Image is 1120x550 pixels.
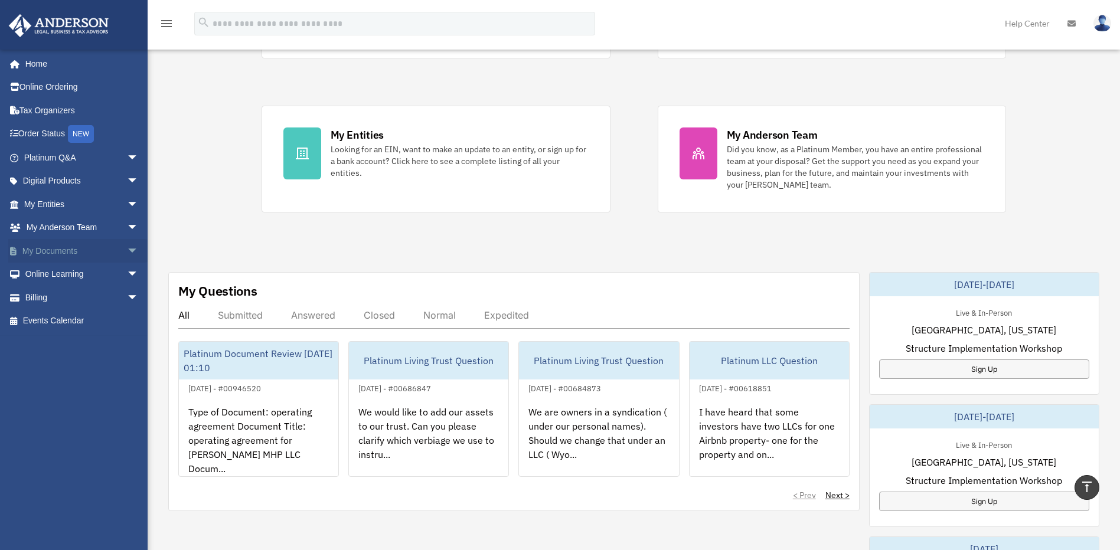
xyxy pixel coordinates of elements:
span: [GEOGRAPHIC_DATA], [US_STATE] [912,323,1056,337]
div: Platinum Living Trust Question [519,342,678,379]
i: menu [159,17,174,31]
div: Expedited [484,309,529,321]
div: Live & In-Person [946,306,1021,318]
a: Order StatusNEW [8,122,156,146]
a: Online Ordering [8,76,156,99]
span: arrow_drop_down [127,216,151,240]
img: Anderson Advisors Platinum Portal [5,14,112,37]
span: arrow_drop_down [127,146,151,170]
div: Normal [423,309,456,321]
a: Next > [825,489,850,501]
a: Sign Up [879,359,1089,379]
a: Billingarrow_drop_down [8,286,156,309]
a: Platinum Living Trust Question[DATE] - #00684873We are owners in a syndication ( under our person... [518,341,679,477]
div: Answered [291,309,335,321]
img: User Pic [1093,15,1111,32]
i: search [197,16,210,29]
div: My Entities [331,127,384,142]
div: We are owners in a syndication ( under our personal names). Should we change that under an LLC ( ... [519,395,678,487]
a: My Documentsarrow_drop_down [8,239,156,263]
div: I have heard that some investors have two LLCs for one Airbnb property- one for the property and ... [690,395,849,487]
a: menu [159,21,174,31]
span: Structure Implementation Workshop [906,341,1062,355]
a: Platinum Q&Aarrow_drop_down [8,146,156,169]
div: [DATE]-[DATE] [870,405,1099,428]
span: arrow_drop_down [127,192,151,217]
div: NEW [68,125,94,143]
a: Platinum LLC Question[DATE] - #00618851I have heard that some investors have two LLCs for one Air... [689,341,850,477]
div: My Questions [178,282,257,300]
div: [DATE] - #00618851 [690,381,781,394]
a: vertical_align_top [1075,475,1099,500]
a: Events Calendar [8,309,156,333]
span: Structure Implementation Workshop [906,473,1062,487]
a: My Anderson Team Did you know, as a Platinum Member, you have an entire professional team at your... [658,106,1007,212]
div: Submitted [218,309,263,321]
a: Platinum Living Trust Question[DATE] - #00686847We would like to add our assets to our trust. Can... [348,341,509,477]
div: Type of Document: operating agreement Document Title: operating agreement for [PERSON_NAME] MHP L... [179,395,338,487]
a: Home [8,52,151,76]
div: All [178,309,190,321]
div: Live & In-Person [946,438,1021,450]
a: Online Learningarrow_drop_down [8,263,156,286]
div: [DATE] - #00946520 [179,381,270,394]
a: Sign Up [879,492,1089,511]
div: [DATE] - #00684873 [519,381,610,394]
div: Platinum Living Trust Question [349,342,508,379]
div: Platinum LLC Question [690,342,849,379]
a: My Entitiesarrow_drop_down [8,192,156,216]
span: arrow_drop_down [127,169,151,194]
span: [GEOGRAPHIC_DATA], [US_STATE] [912,455,1056,469]
a: Digital Productsarrow_drop_down [8,169,156,193]
div: Did you know, as a Platinum Member, you have an entire professional team at your disposal? Get th... [727,143,985,191]
div: We would like to add our assets to our trust. Can you please clarify which verbiage we use to ins... [349,395,508,487]
div: Closed [364,309,395,321]
div: My Anderson Team [727,127,818,142]
a: Platinum Document Review [DATE] 01:10[DATE] - #00946520Type of Document: operating agreement Docu... [178,341,339,477]
div: Platinum Document Review [DATE] 01:10 [179,342,338,379]
a: My Entities Looking for an EIN, want to make an update to an entity, or sign up for a bank accoun... [262,106,610,212]
span: arrow_drop_down [127,286,151,310]
div: [DATE]-[DATE] [870,273,1099,296]
span: arrow_drop_down [127,239,151,263]
a: Tax Organizers [8,99,156,122]
a: My Anderson Teamarrow_drop_down [8,216,156,240]
div: [DATE] - #00686847 [349,381,440,394]
i: vertical_align_top [1080,480,1094,494]
div: Looking for an EIN, want to make an update to an entity, or sign up for a bank account? Click her... [331,143,589,179]
span: arrow_drop_down [127,263,151,287]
